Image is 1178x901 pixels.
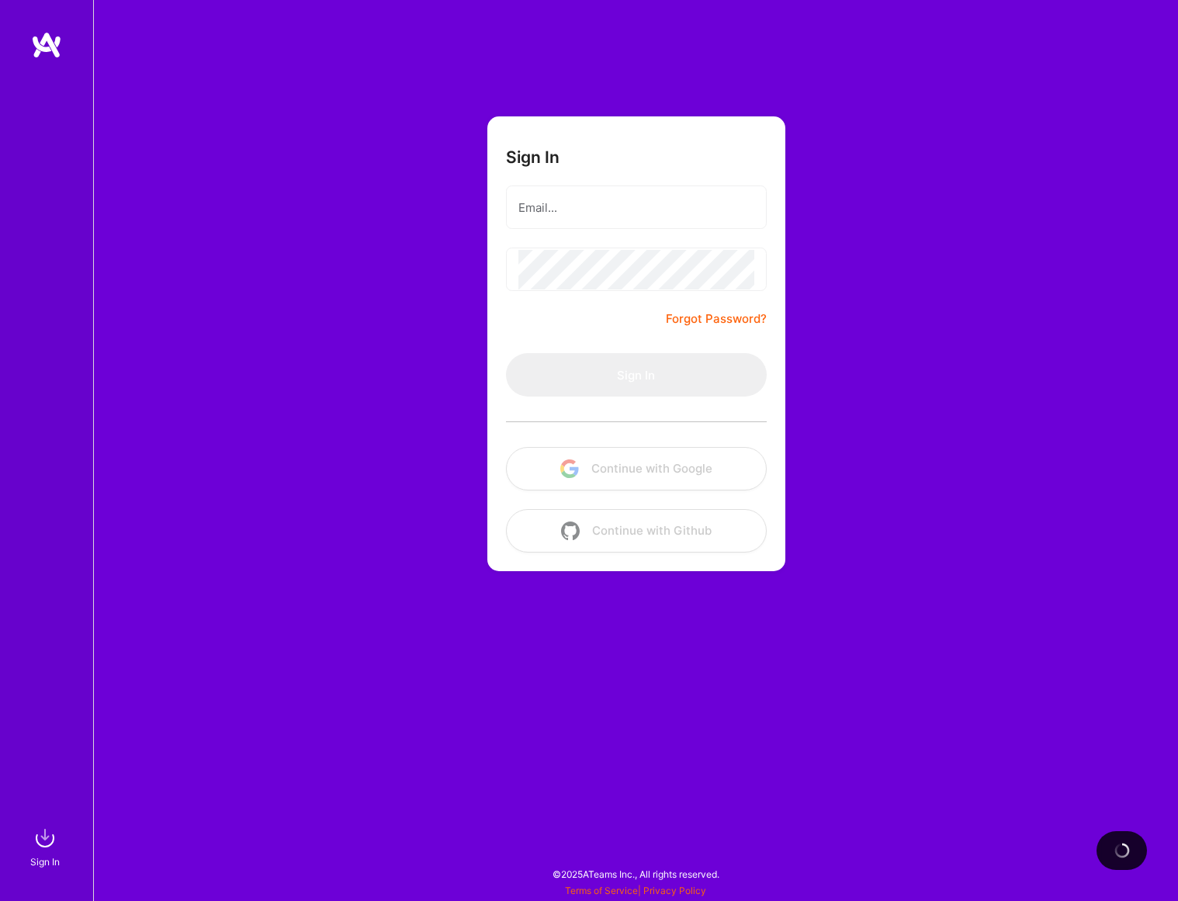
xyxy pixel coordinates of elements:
h3: Sign In [506,147,560,167]
div: Sign In [30,854,60,870]
img: sign in [29,823,61,854]
img: logo [31,31,62,59]
button: Sign In [506,353,767,397]
button: Continue with Google [506,447,767,490]
a: Forgot Password? [666,310,767,328]
a: Terms of Service [565,885,638,896]
a: Privacy Policy [643,885,706,896]
a: sign inSign In [33,823,61,870]
img: loading [1113,841,1131,860]
input: Email... [518,188,754,227]
div: © 2025 ATeams Inc., All rights reserved. [93,854,1178,893]
span: | [565,885,706,896]
img: icon [561,522,580,540]
img: icon [560,459,579,478]
button: Continue with Github [506,509,767,553]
